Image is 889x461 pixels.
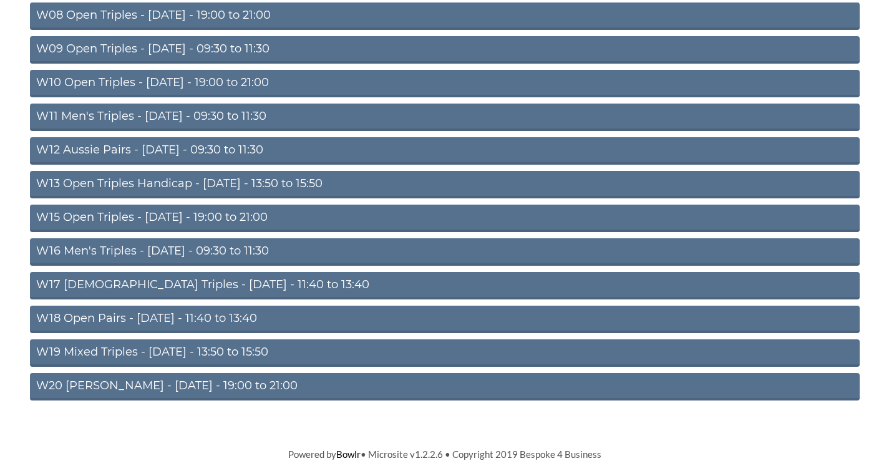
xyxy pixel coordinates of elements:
a: W15 Open Triples - [DATE] - 19:00 to 21:00 [30,205,860,232]
a: W17 [DEMOGRAPHIC_DATA] Triples - [DATE] - 11:40 to 13:40 [30,272,860,299]
a: Bowlr [336,449,361,460]
a: W08 Open Triples - [DATE] - 19:00 to 21:00 [30,2,860,30]
a: W19 Mixed Triples - [DATE] - 13:50 to 15:50 [30,339,860,367]
a: W11 Men's Triples - [DATE] - 09:30 to 11:30 [30,104,860,131]
a: W16 Men's Triples - [DATE] - 09:30 to 11:30 [30,238,860,266]
a: W13 Open Triples Handicap - [DATE] - 13:50 to 15:50 [30,171,860,198]
a: W20 [PERSON_NAME] - [DATE] - 19:00 to 21:00 [30,373,860,400]
a: W09 Open Triples - [DATE] - 09:30 to 11:30 [30,36,860,64]
span: Powered by • Microsite v1.2.2.6 • Copyright 2019 Bespoke 4 Business [288,449,601,460]
a: W10 Open Triples - [DATE] - 19:00 to 21:00 [30,70,860,97]
a: W18 Open Pairs - [DATE] - 11:40 to 13:40 [30,306,860,333]
a: W12 Aussie Pairs - [DATE] - 09:30 to 11:30 [30,137,860,165]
